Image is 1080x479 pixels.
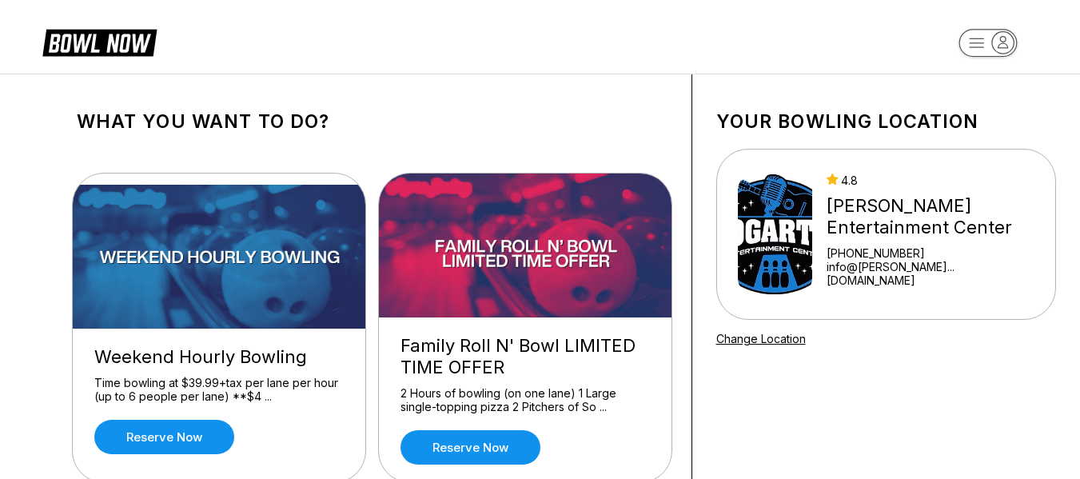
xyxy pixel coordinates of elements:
[401,386,650,414] div: 2 Hours of bowling (on one lane) 1 Large single-topping pizza 2 Pitchers of So ...
[401,335,650,378] div: Family Roll N' Bowl LIMITED TIME OFFER
[73,185,367,329] img: Weekend Hourly Bowling
[738,174,812,294] img: Bogart's Entertainment Center
[94,420,234,454] a: Reserve now
[827,195,1034,238] div: [PERSON_NAME] Entertainment Center
[827,260,1034,287] a: info@[PERSON_NAME]...[DOMAIN_NAME]
[827,174,1034,187] div: 4.8
[77,110,668,133] h1: What you want to do?
[94,376,344,404] div: Time bowling at $39.99+tax per lane per hour (up to 6 people per lane) **$4 ...
[401,430,540,465] a: Reserve now
[94,346,344,368] div: Weekend Hourly Bowling
[827,246,1034,260] div: [PHONE_NUMBER]
[716,332,806,345] a: Change Location
[379,174,673,317] img: Family Roll N' Bowl LIMITED TIME OFFER
[716,110,1056,133] h1: Your bowling location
